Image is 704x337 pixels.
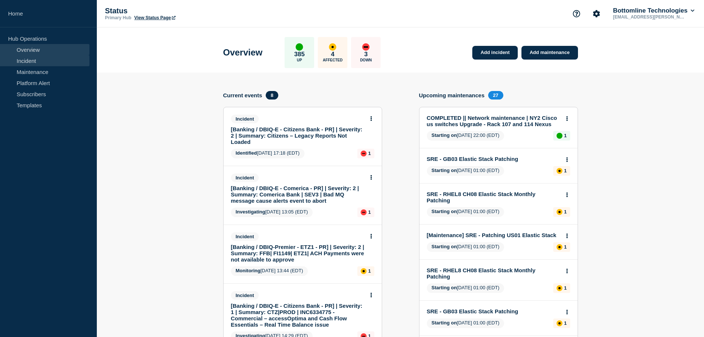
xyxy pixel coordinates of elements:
button: Support [569,6,584,21]
div: down [362,43,370,51]
p: 1 [564,168,567,173]
p: 1 [564,320,567,326]
div: affected [361,268,367,274]
span: Incident [231,173,259,182]
a: View Status Page [134,15,175,20]
span: [DATE] 13:44 (EDT) [231,266,308,276]
div: down [361,151,367,156]
p: 1 [564,209,567,215]
span: Incident [231,115,259,123]
h4: Upcoming maintenances [419,92,485,98]
span: Starting on [432,209,457,214]
span: [DATE] 01:00 (EDT) [427,283,504,293]
button: Account settings [589,6,604,21]
a: [Banking / DBIQ-E - Citizens Bank - PR] | Severity: 2 | Summary: Citizens – Legacy Reports Not Lo... [231,126,364,145]
div: affected [557,209,562,215]
span: 27 [488,91,503,100]
p: Primary Hub [105,15,131,20]
p: [EMAIL_ADDRESS][PERSON_NAME][DOMAIN_NAME] [612,14,688,20]
p: 3 [364,51,368,58]
a: [Banking / DBIQ-E - Citizens Bank - PR] | Severity: 1 | Summary: CTZ|PROD | INC6334775 - Commerci... [231,303,364,328]
a: COMPLETED || Network maintenance | NY2 Cisco us switches Upgrade - Rack 107 and 114 Nexus [427,115,560,127]
span: Starting on [432,320,457,326]
span: [DATE] 01:00 (EDT) [427,207,504,217]
div: affected [557,168,562,174]
span: Starting on [432,285,457,290]
span: Starting on [432,132,457,138]
button: Bottomline Technologies [612,7,696,14]
a: SRE - RHEL8 CH08 Elastic Stack Monthly Patching [427,267,560,280]
p: 1 [564,244,567,250]
p: 1 [368,209,371,215]
p: 385 [294,51,305,58]
span: Starting on [432,168,457,173]
div: affected [557,285,562,291]
a: Add maintenance [521,46,578,60]
p: Down [360,58,372,62]
div: down [361,209,367,215]
span: [DATE] 22:00 (EDT) [427,131,504,141]
div: up [296,43,303,51]
span: Investigating [236,209,265,215]
p: 1 [564,285,567,291]
a: SRE - RHEL8 CH08 Elastic Stack Monthly Patching [427,191,560,203]
span: [DATE] 01:00 (EDT) [427,319,504,328]
p: Up [297,58,302,62]
span: 8 [266,91,278,100]
a: [Banking / DBIQ-E - Comerica - PR] | Severity: 2 | Summary: Comerica Bank | SEV3 | Bad MQ message... [231,185,364,204]
p: 1 [368,268,371,274]
p: Affected [323,58,343,62]
span: [DATE] 17:18 (EDT) [231,149,305,158]
span: Identified [236,150,257,156]
a: SRE - GB03 Elastic Stack Patching [427,156,560,162]
span: Incident [231,232,259,241]
div: up [557,133,562,139]
span: [DATE] 13:05 (EDT) [231,208,313,217]
p: Status [105,7,253,15]
h1: Overview [223,47,263,58]
span: Starting on [432,244,457,249]
h4: Current events [223,92,262,98]
span: [DATE] 01:00 (EDT) [427,242,504,252]
div: affected [557,320,562,326]
p: 1 [564,133,567,138]
div: affected [329,43,336,51]
div: affected [557,244,562,250]
a: Add incident [472,46,518,60]
span: Monitoring [236,268,261,273]
p: 1 [368,151,371,156]
p: 4 [331,51,334,58]
span: [DATE] 01:00 (EDT) [427,166,504,176]
span: Incident [231,291,259,300]
a: [Banking / DBIQ-Premier - ETZ1 - PR] | Severity: 2 | Summary: FFB| FI1149| ETZ1| ACH Payments wer... [231,244,364,263]
a: [Maintenance] SRE - Patching US01 Elastic Stack [427,232,560,238]
a: SRE - GB03 Elastic Stack Patching [427,308,560,314]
